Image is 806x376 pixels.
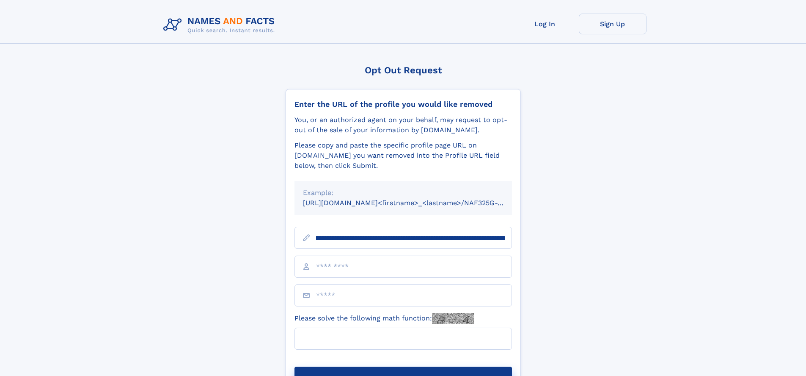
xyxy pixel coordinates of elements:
[303,199,528,207] small: [URL][DOMAIN_NAME]<firstname>_<lastname>/NAF325G-xxxxxxxx
[511,14,579,34] a: Log In
[579,14,646,34] a: Sign Up
[160,14,282,36] img: Logo Names and Facts
[294,100,512,109] div: Enter the URL of the profile you would like removed
[303,188,503,198] div: Example:
[294,313,474,324] label: Please solve the following math function:
[286,65,521,75] div: Opt Out Request
[294,115,512,135] div: You, or an authorized agent on your behalf, may request to opt-out of the sale of your informatio...
[294,140,512,171] div: Please copy and paste the specific profile page URL on [DOMAIN_NAME] you want removed into the Pr...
